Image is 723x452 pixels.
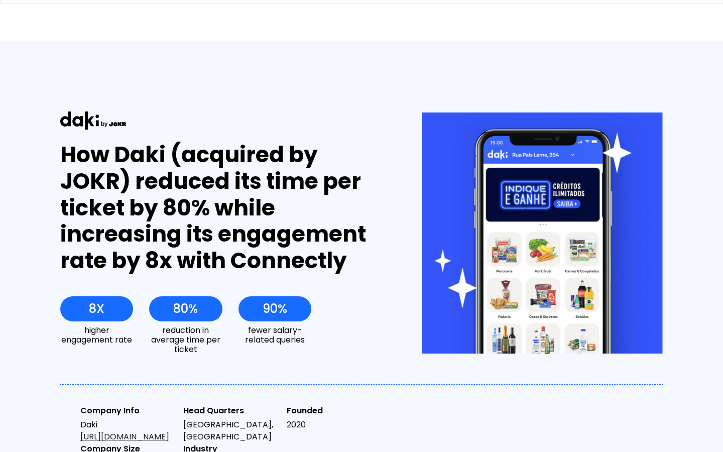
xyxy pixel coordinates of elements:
aside: Language selected: English [10,434,60,448]
ul: Language list [20,434,60,448]
div: fewer salary-related queries [238,325,311,345]
div: Head Quarters [183,405,278,417]
div: How Daki (acquired by JOKR) reduced its time per ticket by 80% while increasing its engagement ra... [60,142,385,274]
div: 2020 [287,419,382,431]
div: Founded [287,405,382,417]
div: [GEOGRAPHIC_DATA], [GEOGRAPHIC_DATA] [183,419,278,443]
div: 8X [89,302,104,316]
div: Daki [80,419,175,443]
a: [URL][DOMAIN_NAME] [80,431,169,442]
div: reduction in average time per ticket [149,325,222,355]
div: 90% [263,302,287,316]
div: higher engagement rate [60,325,133,345]
div: Company Info [80,405,175,417]
div: 80% [173,302,198,316]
